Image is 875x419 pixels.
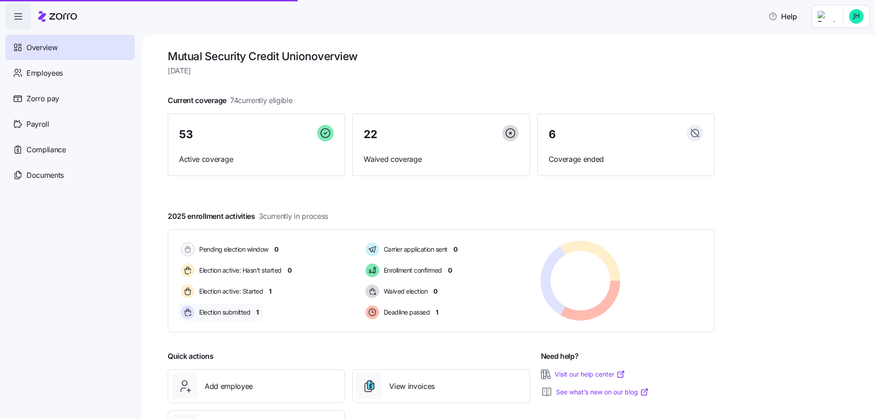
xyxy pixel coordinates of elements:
[549,129,556,140] span: 6
[168,65,715,77] span: [DATE]
[5,35,135,60] a: Overview
[26,42,57,53] span: Overview
[196,266,282,275] span: Election active: Hasn't started
[288,266,292,275] span: 0
[849,9,864,24] img: 8c8e6c77ffa765d09eea4464d202a615
[179,129,193,140] span: 53
[196,287,263,296] span: Election active: Started
[26,119,49,130] span: Payroll
[26,67,63,79] span: Employees
[259,211,328,222] span: 3 currently in process
[761,7,804,26] button: Help
[5,162,135,188] a: Documents
[364,154,518,165] span: Waived coverage
[269,287,272,296] span: 1
[26,144,66,155] span: Compliance
[541,351,579,362] span: Need help?
[556,388,649,397] a: See what’s new on our blog
[381,266,442,275] span: Enrollment confirmed
[381,287,428,296] span: Waived election
[274,245,278,254] span: 0
[196,308,250,317] span: Election submitted
[256,308,259,317] span: 1
[433,287,437,296] span: 0
[230,95,293,106] span: 74 currently eligible
[818,11,836,22] img: Employer logo
[205,381,253,392] span: Add employee
[436,308,438,317] span: 1
[5,60,135,86] a: Employees
[448,266,452,275] span: 0
[549,154,703,165] span: Coverage ended
[168,351,214,362] span: Quick actions
[26,170,64,181] span: Documents
[196,245,268,254] span: Pending election window
[453,245,458,254] span: 0
[381,308,430,317] span: Deadline passed
[26,93,59,104] span: Zorro pay
[168,95,293,106] span: Current coverage
[168,211,328,222] span: 2025 enrollment activities
[5,86,135,111] a: Zorro pay
[5,111,135,137] a: Payroll
[5,137,135,162] a: Compliance
[381,245,448,254] span: Carrier application sent
[364,129,377,140] span: 22
[768,11,797,22] span: Help
[555,370,625,379] a: Visit our help center
[168,49,715,63] h1: Mutual Security Credit Union overview
[179,154,334,165] span: Active coverage
[389,381,435,392] span: View invoices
